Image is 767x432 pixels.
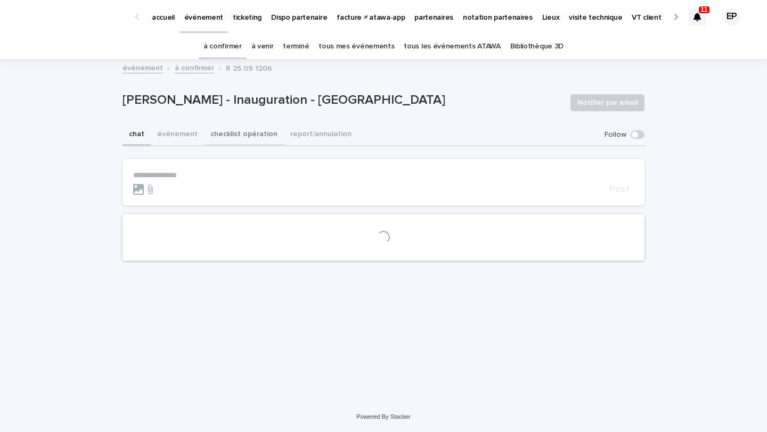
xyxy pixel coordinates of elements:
span: Notifier par email [577,97,638,108]
a: tous les événements ATAWA [404,34,500,59]
a: à confirmer [203,34,242,59]
button: Post [605,185,634,194]
a: à venir [251,34,274,59]
span: Post [609,185,630,194]
a: événement [123,61,163,73]
a: Powered By Stacker [356,413,410,420]
p: 11 [700,6,707,13]
a: à confirmer [175,61,214,73]
a: Bibliothèque 3D [510,34,564,59]
p: [PERSON_NAME] - Inauguration - [GEOGRAPHIC_DATA] [123,93,562,108]
p: R 25 09 1206 [226,62,272,73]
button: événement [151,124,204,146]
div: 11 [689,9,706,26]
a: terminé [283,34,309,59]
img: Ls34BcGeRexTGTNfXpUC [21,6,125,28]
button: report/annulation [284,124,358,146]
a: tous mes événements [319,34,394,59]
p: Follow [605,130,626,139]
button: chat [123,124,151,146]
button: Notifier par email [570,94,644,111]
div: EP [723,9,740,26]
button: checklist opération [204,124,284,146]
